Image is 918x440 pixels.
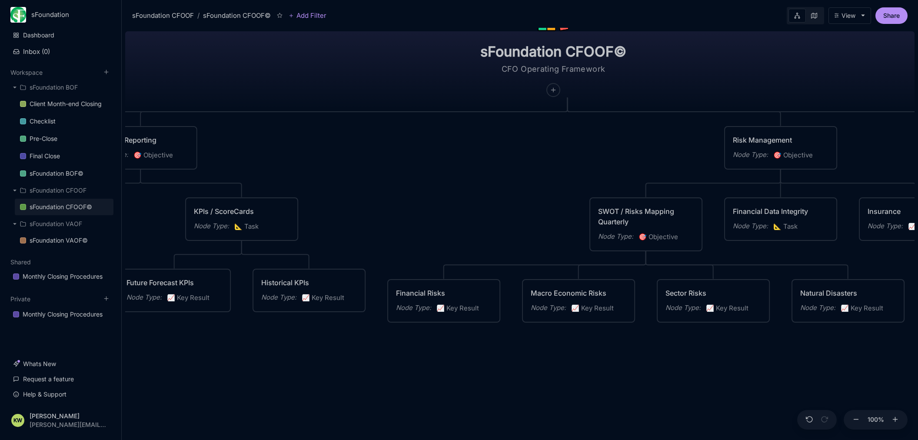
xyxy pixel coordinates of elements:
[436,304,446,312] i: 📈
[8,268,113,285] a: Monthly Closing Procedures
[30,116,56,127] div: Checklist
[261,277,357,288] div: Historical KPIs
[8,303,113,326] div: Private
[733,150,768,160] div: Node Type :
[15,232,113,249] div: sFoundation VAOF©
[15,96,113,113] div: Client Month-end Closing
[15,96,113,112] a: Client Month-end Closing
[908,222,918,230] i: 📈
[8,44,113,59] button: Inbox (0)
[126,292,162,303] div: Node Type :
[466,64,640,74] textarea: CFO Operating Framework
[133,151,143,159] i: 🎯
[733,221,768,231] div: Node Type :
[167,293,177,302] i: 📈
[665,303,701,313] div: Node Type :
[23,271,103,282] div: Monthly Closing Procedures
[30,235,88,246] div: sFoundation VAOF©
[234,221,259,232] span: Task
[706,303,748,313] span: Key Result
[10,258,31,266] button: Shared
[8,407,113,433] button: KW[PERSON_NAME][PERSON_NAME][EMAIL_ADDRESS][PERSON_NAME][DOMAIN_NAME]
[167,293,210,303] span: Key Result
[30,202,92,212] div: sFoundation CFOOF©
[639,233,649,241] i: 🎯
[639,232,678,242] span: Objective
[865,410,886,430] button: 100%
[8,386,113,403] a: Help & Support
[841,304,851,312] i: 📈
[396,288,492,298] div: Financial Risks
[30,219,82,229] div: sFoundation VAOF
[8,306,113,323] div: Monthly Closing Procedures
[294,10,326,21] span: Add Filter
[126,277,222,288] div: Future Forecast KPIs
[302,293,344,303] span: Key Result
[261,292,296,303] div: Node Type :
[800,303,835,313] div: Node Type :
[531,288,626,298] div: Macro Economic Risks
[132,10,194,21] div: sFoundation CFOOF
[15,113,113,130] a: Checklist
[841,12,855,19] div: View
[791,279,905,323] div: Natural DisastersNode Type:📈Key Result
[10,295,30,303] button: Private
[875,7,908,24] button: Share
[84,126,198,170] div: Financial ReportingNode Type:🎯Objective
[724,126,838,170] div: Risk ManagementNode Type:🎯Objective
[8,371,113,387] a: Request a feature
[15,130,113,147] a: Pre-Close
[197,10,200,21] div: /
[30,421,106,428] div: [PERSON_NAME][EMAIL_ADDRESS][PERSON_NAME][DOMAIN_NAME]
[302,293,312,302] i: 📈
[23,309,103,320] div: Monthly Closing Procedures
[396,303,431,313] div: Node Type :
[289,10,326,21] button: Add Filter
[8,77,113,252] div: Workspace
[733,135,828,145] div: Risk Management
[800,288,896,298] div: Natural Disasters
[773,151,783,159] i: 🎯
[117,268,231,313] div: Future Forecast KPIsNode Type:📈Key Result
[589,197,703,252] div: SWOT / Risks Mapping QuarterlyNode Type:🎯Objective
[8,80,113,95] div: sFoundation BOF
[8,183,113,198] div: sFoundation CFOOF
[571,303,614,313] span: Key Result
[15,148,113,165] div: Final Close
[436,303,479,313] span: Key Result
[234,222,244,230] i: 📐
[841,303,883,313] span: Key Result
[133,150,173,160] span: Objective
[773,150,813,160] span: Objective
[15,199,113,215] a: sFoundation CFOOF©
[31,11,97,19] div: sFoundation
[10,69,43,76] button: Workspace
[30,82,78,93] div: sFoundation BOF
[15,148,113,164] a: Final Close
[30,168,83,179] div: sFoundation BOF©
[15,199,113,216] div: sFoundation CFOOF©
[8,356,113,372] a: Whats New
[11,414,24,427] div: KW
[8,27,113,43] a: Dashboard
[93,135,189,145] div: Financial Reporting
[724,197,838,241] div: Financial Data IntegrityNode Type:📐Task
[773,222,783,230] i: 📐
[15,165,113,182] div: sFoundation BOF©
[571,304,581,312] i: 📈
[8,266,113,288] div: Shared
[30,99,102,109] div: Client Month-end Closing
[30,151,60,161] div: Final Close
[656,279,770,323] div: Sector RisksNode Type:📈Key Result
[30,413,106,419] div: [PERSON_NAME]
[30,185,86,196] div: sFoundation CFOOF
[194,221,229,231] div: Node Type :
[8,306,113,323] a: Monthly Closing Procedures
[828,7,871,24] button: View
[387,279,501,323] div: Financial RisksNode Type:📈Key Result
[203,10,271,21] div: sFoundation CFOOF©
[8,216,113,232] div: sFoundation VAOF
